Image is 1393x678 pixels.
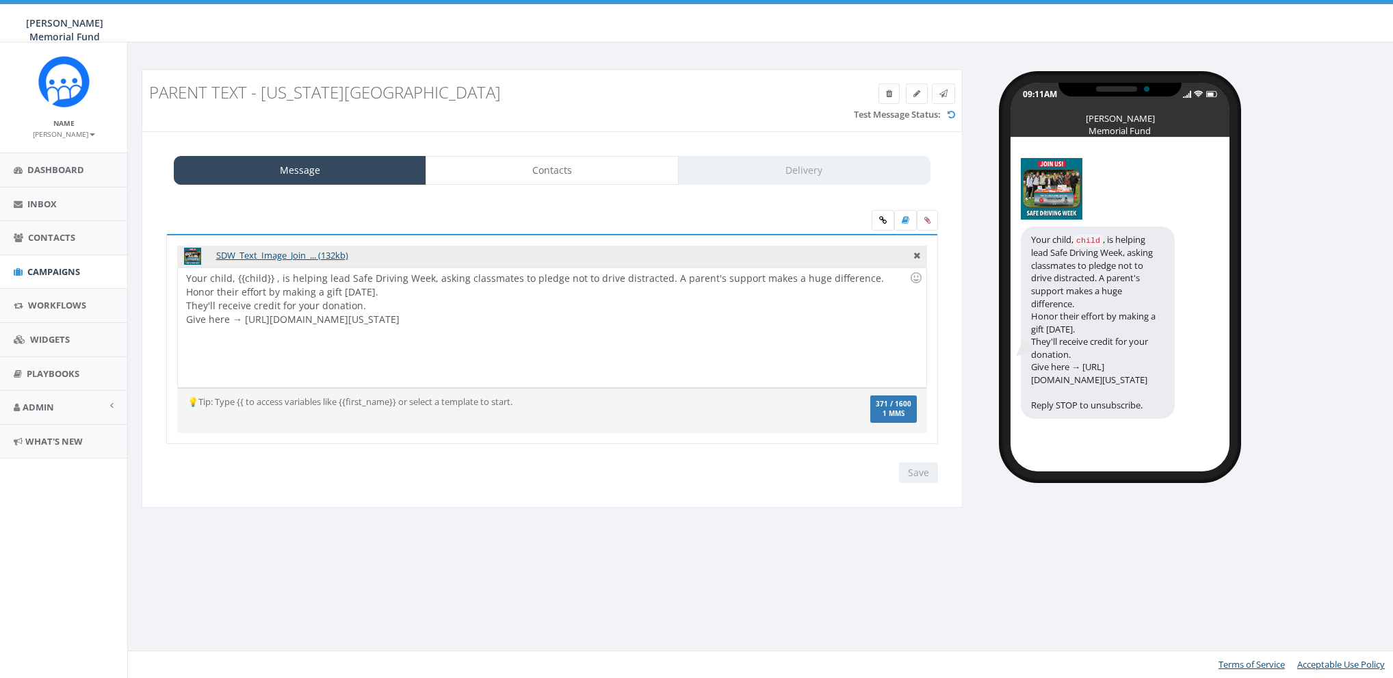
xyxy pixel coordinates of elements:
span: Contacts [28,231,75,244]
div: Your child, , is helping lead Safe Driving Week, asking classmates to pledge not to drive distrac... [1021,226,1175,419]
span: Widgets [30,333,70,345]
span: [PERSON_NAME] Memorial Fund [26,16,103,43]
a: Terms of Service [1219,658,1285,670]
span: Campaigns [27,265,80,278]
div: 💡Tip: Type {{ to access variables like {{first_name}} or select a template to start. [177,395,802,408]
span: What's New [25,435,83,447]
div: [PERSON_NAME] Memorial Fund [1086,112,1154,119]
a: SDW_Text_Image_Join_... (132kb) [216,249,348,261]
a: [PERSON_NAME] [33,127,95,140]
a: Acceptable Use Policy [1297,658,1385,670]
small: [PERSON_NAME] [33,129,95,139]
div: 09:11AM [1023,88,1057,100]
span: Edit Campaign [913,88,920,99]
span: Workflows [28,299,86,311]
a: Contacts [426,156,678,185]
label: Test Message Status: [854,108,941,121]
img: Rally_Corp_Icon.png [38,56,90,107]
span: 371 / 1600 [876,400,911,408]
h3: Parent Text - [US_STATE][GEOGRAPHIC_DATA] [149,83,748,101]
span: Attach your media [917,210,938,231]
span: Admin [23,401,54,413]
span: Inbox [27,198,57,210]
span: 1 MMS [876,410,911,417]
span: Delete Campaign [886,88,892,99]
span: Playbooks [27,367,79,380]
code: child [1073,235,1103,247]
a: Message [174,156,426,185]
span: Dashboard [27,164,84,176]
label: Insert Template Text [894,210,917,231]
span: Send Test Message [939,88,948,99]
small: Name [53,118,75,128]
div: Your child, {{child}} , is helping lead Safe Driving Week, asking classmates to pledge not to dri... [178,268,926,387]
